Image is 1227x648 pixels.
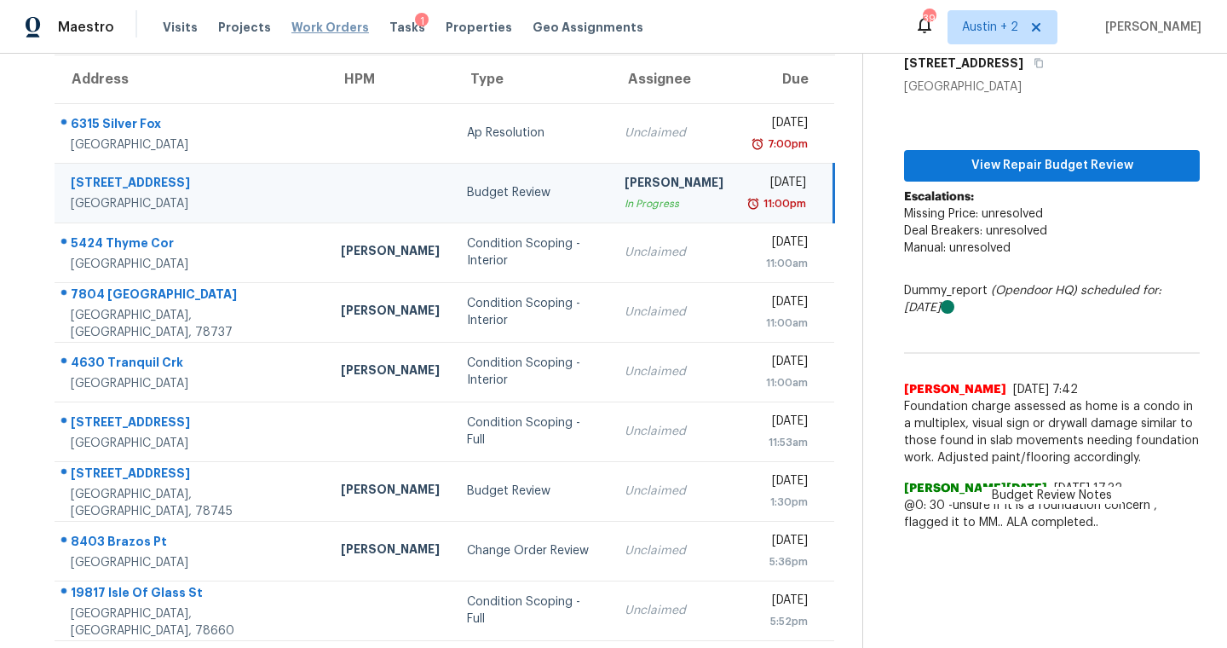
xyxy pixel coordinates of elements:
[751,374,808,391] div: 11:00am
[71,136,314,153] div: [GEOGRAPHIC_DATA]
[415,13,429,30] div: 1
[71,465,314,486] div: [STREET_ADDRESS]
[467,414,596,448] div: Condition Scoping - Full
[904,398,1200,466] span: Foundation charge assessed as home is a condo in a multiplex, visual sign or drywall damage simil...
[327,55,453,103] th: HPM
[467,542,596,559] div: Change Order Review
[904,208,1043,220] span: Missing Price: unresolved
[218,19,271,36] span: Projects
[71,307,314,341] div: [GEOGRAPHIC_DATA], [GEOGRAPHIC_DATA], 78737
[904,150,1200,182] button: View Repair Budget Review
[751,413,808,434] div: [DATE]
[904,191,974,203] b: Escalations:
[71,605,314,639] div: [GEOGRAPHIC_DATA], [GEOGRAPHIC_DATA], 78660
[923,10,935,27] div: 39
[904,497,1200,531] span: @0: 30 -unsure if it is a foundation concern , flagged it to MM.. ALA completed..
[341,541,440,562] div: [PERSON_NAME]
[389,21,425,33] span: Tasks
[751,613,808,630] div: 5:52pm
[467,124,596,142] div: Ap Resolution
[904,480,1047,497] span: [PERSON_NAME][DATE]
[764,136,808,153] div: 7:00pm
[55,55,327,103] th: Address
[904,78,1200,95] div: [GEOGRAPHIC_DATA]
[751,315,808,332] div: 11:00am
[341,242,440,263] div: [PERSON_NAME]
[1013,384,1078,396] span: [DATE] 7:42
[625,602,723,619] div: Unclaimed
[71,195,314,212] div: [GEOGRAPHIC_DATA]
[751,532,808,553] div: [DATE]
[751,174,807,195] div: [DATE]
[467,483,596,500] div: Budget Review
[737,55,834,103] th: Due
[991,285,1077,297] i: (Opendoor HQ)
[904,381,1006,398] span: [PERSON_NAME]
[904,242,1011,254] span: Manual: unresolved
[467,235,596,269] div: Condition Scoping - Interior
[453,55,610,103] th: Type
[904,282,1200,316] div: Dummy_report
[611,55,737,103] th: Assignee
[71,554,314,571] div: [GEOGRAPHIC_DATA]
[467,355,596,389] div: Condition Scoping - Interior
[751,353,808,374] div: [DATE]
[467,295,596,329] div: Condition Scoping - Interior
[751,234,808,255] div: [DATE]
[625,423,723,440] div: Unclaimed
[746,195,760,212] img: Overdue Alarm Icon
[625,542,723,559] div: Unclaimed
[751,592,808,613] div: [DATE]
[904,285,1161,314] i: scheduled for: [DATE]
[625,195,723,212] div: In Progress
[71,354,314,375] div: 4630 Tranquil Crk
[918,155,1186,176] span: View Repair Budget Review
[625,363,723,380] div: Unclaimed
[341,481,440,502] div: [PERSON_NAME]
[71,435,314,452] div: [GEOGRAPHIC_DATA]
[71,174,314,195] div: [STREET_ADDRESS]
[760,195,806,212] div: 11:00pm
[1098,19,1201,36] span: [PERSON_NAME]
[625,304,723,321] div: Unclaimed
[904,55,1023,72] h5: [STREET_ADDRESS]
[1054,483,1122,495] span: [DATE] 17:32
[71,375,314,392] div: [GEOGRAPHIC_DATA]
[163,19,198,36] span: Visits
[71,286,314,307] div: 7804 [GEOGRAPHIC_DATA]
[751,434,808,451] div: 11:53am
[467,184,596,201] div: Budget Review
[58,19,114,36] span: Maestro
[625,244,723,261] div: Unclaimed
[625,174,723,195] div: [PERSON_NAME]
[1023,48,1046,78] button: Copy Address
[751,114,808,136] div: [DATE]
[71,414,314,435] div: [STREET_ADDRESS]
[751,136,764,153] img: Overdue Alarm Icon
[71,584,314,605] div: 19817 Isle Of Glass St
[962,19,1018,36] span: Austin + 2
[71,486,314,520] div: [GEOGRAPHIC_DATA], [GEOGRAPHIC_DATA], 78745
[751,494,808,511] div: 1:30pm
[446,19,512,36] span: Properties
[341,362,440,383] div: [PERSON_NAME]
[751,472,808,494] div: [DATE]
[71,234,314,256] div: 5424 Thyme Cor
[982,487,1122,504] span: Budget Review Notes
[533,19,643,36] span: Geo Assignments
[751,255,808,272] div: 11:00am
[71,256,314,273] div: [GEOGRAPHIC_DATA]
[71,533,314,554] div: 8403 Brazos Pt
[341,302,440,323] div: [PERSON_NAME]
[291,19,369,36] span: Work Orders
[751,293,808,315] div: [DATE]
[467,593,596,628] div: Condition Scoping - Full
[904,225,1047,237] span: Deal Breakers: unresolved
[625,483,723,500] div: Unclaimed
[625,124,723,142] div: Unclaimed
[751,553,808,570] div: 5:36pm
[71,115,314,136] div: 6315 Silver Fox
